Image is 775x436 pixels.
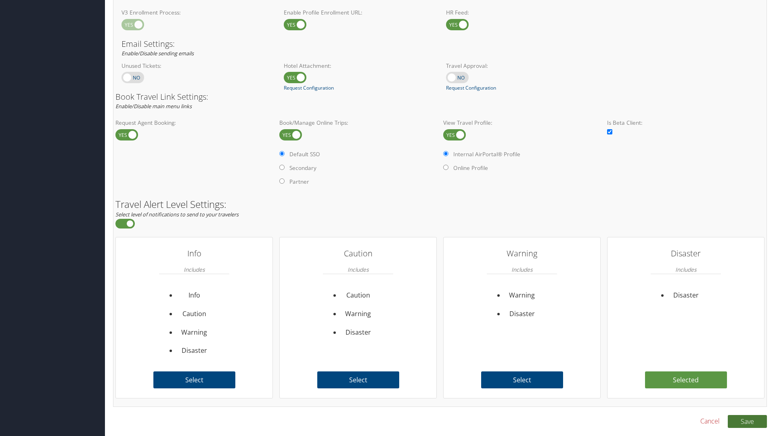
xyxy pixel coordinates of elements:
[505,305,540,323] li: Disaster
[341,286,376,305] li: Caution
[115,93,765,101] h3: Book Travel Link Settings:
[446,62,596,70] label: Travel Approval:
[289,164,316,172] label: Secondary
[651,245,721,262] h3: Disaster
[289,178,309,186] label: Partner
[177,286,212,305] li: Info
[443,119,601,127] label: View Travel Profile:
[487,245,557,262] h3: Warning
[511,262,532,277] em: Includes
[121,50,194,57] em: Enable/Disable sending emails
[446,8,596,17] label: HR Feed:
[607,119,765,127] label: Is Beta Client:
[289,150,320,158] label: Default SSO
[481,371,563,388] label: Select
[645,371,727,388] label: Selected
[184,262,205,277] em: Includes
[153,371,235,388] label: Select
[341,323,376,342] li: Disaster
[505,286,540,305] li: Warning
[115,211,239,218] em: Select level of notifications to send to your travelers
[177,305,212,323] li: Caution
[121,62,272,70] label: Unused Tickets:
[121,40,758,48] h3: Email Settings:
[284,84,334,92] a: Request Configuration
[284,62,434,70] label: Hotel Attachment:
[159,245,229,262] h3: Info
[675,262,696,277] em: Includes
[453,164,488,172] label: Online Profile
[121,8,272,17] label: V3 Enrollment Process:
[348,262,369,277] em: Includes
[700,416,720,426] a: Cancel
[728,415,767,428] button: Save
[317,371,399,388] label: Select
[323,245,393,262] h3: Caution
[279,119,437,127] label: Book/Manage Online Trips:
[177,323,212,342] li: Warning
[341,305,376,323] li: Warning
[115,199,765,209] h2: Travel Alert Level Settings:
[115,103,192,110] em: Enable/Disable main menu links
[668,286,704,305] li: Disaster
[453,150,520,158] label: Internal AirPortal® Profile
[284,8,434,17] label: Enable Profile Enrollment URL:
[177,342,212,360] li: Disaster
[115,119,273,127] label: Request Agent Booking:
[446,84,496,92] a: Request Configuration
